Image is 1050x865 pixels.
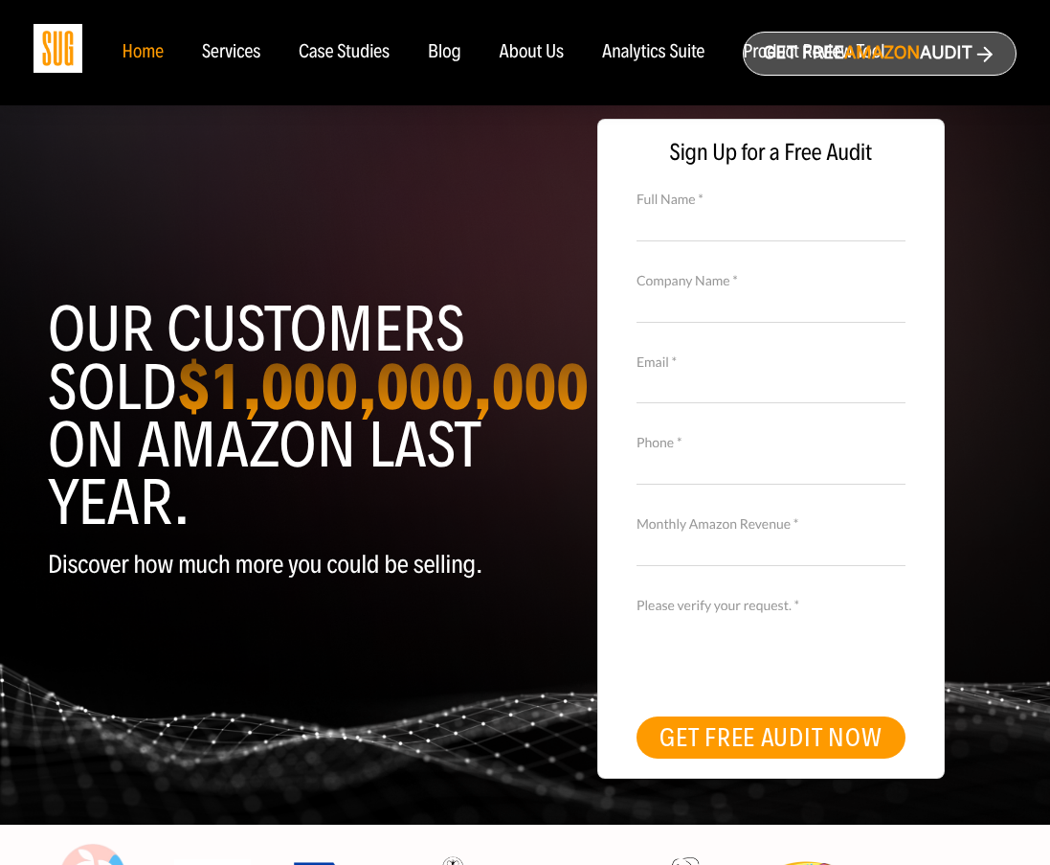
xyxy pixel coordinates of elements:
[637,717,905,759] button: GET FREE AUDIT NOW
[637,451,905,485] input: Contact Number *
[637,288,905,322] input: Company Name *
[122,42,163,63] a: Home
[299,42,390,63] a: Case Studies
[637,595,905,616] label: Please verify your request. *
[602,42,704,63] a: Analytics Suite
[637,370,905,403] input: Email *
[428,42,461,63] a: Blog
[48,551,511,579] p: Discover how much more you could be selling.
[637,533,905,566] input: Monthly Amazon Revenue *
[637,270,905,291] label: Company Name *
[637,352,905,373] label: Email *
[743,32,1016,76] a: Get freeAmazonAudit
[637,432,905,453] label: Phone *
[637,613,927,688] iframe: reCAPTCHA
[637,189,905,210] label: Full Name *
[48,301,511,532] h1: Our customers sold on Amazon last year.
[637,207,905,240] input: Full Name *
[202,42,260,63] a: Services
[500,42,565,63] a: About Us
[844,43,920,63] span: Amazon
[34,24,82,73] img: Sug
[177,348,589,426] strong: $1,000,000,000
[637,513,905,535] label: Monthly Amazon Revenue *
[743,42,884,63] a: Product Review Tool
[617,139,925,167] span: Sign Up for a Free Audit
